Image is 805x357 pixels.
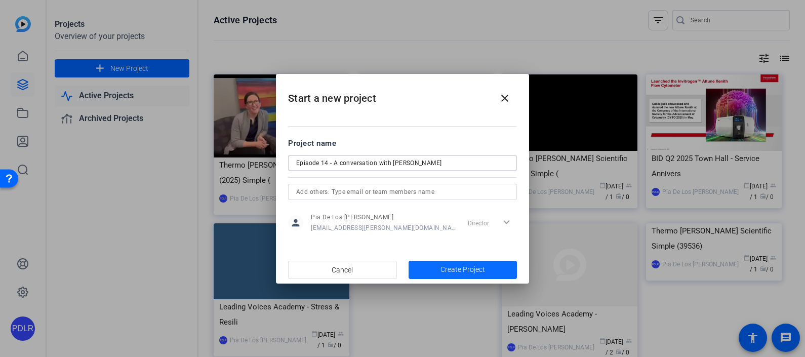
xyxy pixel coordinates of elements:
span: Cancel [332,260,353,280]
input: Enter Project Name [296,157,509,169]
mat-icon: person [288,215,303,230]
span: Pia De Los [PERSON_NAME] [311,213,456,221]
h2: Start a new project [276,74,529,115]
span: [EMAIL_ADDRESS][PERSON_NAME][DOMAIN_NAME] [311,224,456,232]
mat-icon: close [499,92,511,104]
button: Create Project [409,261,517,279]
span: Create Project [440,264,485,275]
div: Project name [288,138,517,149]
input: Add others: Type email or team members name [296,186,509,198]
button: Cancel [288,261,397,279]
